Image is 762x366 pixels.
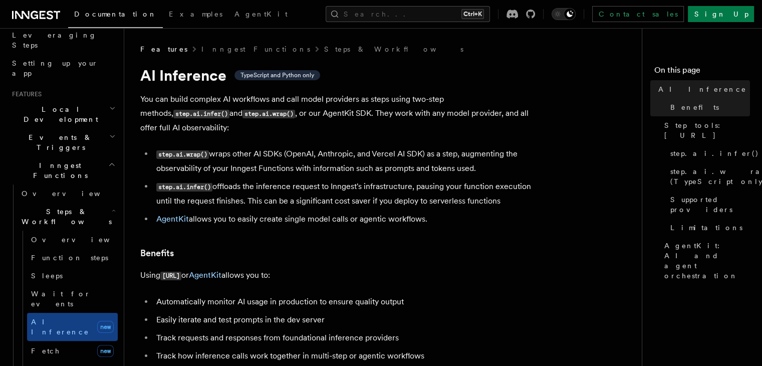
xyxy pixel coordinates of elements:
[240,71,314,79] span: TypeScript and Python only
[552,8,576,20] button: Toggle dark mode
[670,195,750,215] span: Supported providers
[664,241,750,281] span: AgentKit: AI and agent orchestration
[666,191,750,219] a: Supported providers
[153,212,541,226] li: allows you to easily create single model calls or agentic workflows.
[326,6,490,22] button: Search...Ctrl+K
[31,318,89,336] span: AI Inference
[156,214,189,224] a: AgentKit
[169,10,222,18] span: Examples
[461,9,484,19] kbd: Ctrl+K
[31,236,134,244] span: Overview
[8,54,118,82] a: Setting up your app
[654,64,750,80] h4: On this page
[660,116,750,144] a: Step tools: [URL]
[12,59,98,77] span: Setting up your app
[242,110,295,118] code: step.ai.wrap()
[27,267,118,285] a: Sleeps
[8,104,109,124] span: Local Development
[22,190,125,198] span: Overview
[140,246,174,260] a: Benefits
[666,144,750,162] a: step.ai.infer()
[8,160,108,180] span: Inngest Functions
[592,6,684,22] a: Contact sales
[153,147,541,175] li: wraps other AI SDKs (OpenAI, Anthropic, and Vercel AI SDK) as a step, augmenting the observabilit...
[201,44,310,54] a: Inngest Functions
[156,150,209,159] code: step.ai.wrap()
[153,295,541,309] li: Automatically monitor AI usage in production to ensure quality output
[18,185,118,203] a: Overview
[31,347,60,355] span: Fetch
[153,349,541,363] li: Track how inference calls work together in multi-step or agentic workflows
[27,285,118,313] a: Wait for events
[8,90,42,98] span: Features
[163,3,228,27] a: Examples
[8,132,109,152] span: Events & Triggers
[156,183,212,192] code: step.ai.infer()
[664,120,750,140] span: Step tools: [URL]
[97,345,114,357] span: new
[234,10,288,18] span: AgentKit
[660,237,750,285] a: AgentKit: AI and agent orchestration
[18,203,118,231] button: Steps & Workflows
[189,270,221,280] a: AgentKit
[160,272,181,280] code: [URL]
[31,290,91,308] span: Wait for events
[153,179,541,208] li: offloads the inference request to Inngest's infrastructure, pausing your function execution until...
[27,341,118,361] a: Fetchnew
[27,231,118,249] a: Overview
[74,10,157,18] span: Documentation
[97,321,114,333] span: new
[27,249,118,267] a: Function steps
[140,66,541,84] h1: AI Inference
[173,110,229,118] code: step.ai.infer()
[8,100,118,128] button: Local Development
[140,92,541,135] p: You can build complex AI workflows and call model providers as steps using two-step methods, and ...
[670,102,719,112] span: Benefits
[8,156,118,185] button: Inngest Functions
[324,44,463,54] a: Steps & Workflows
[153,331,541,345] li: Track requests and responses from foundational inference providers
[12,31,97,49] span: Leveraging Steps
[670,223,742,233] span: Limitations
[153,313,541,327] li: Easily iterate and test prompts in the dev server
[658,84,746,94] span: AI Inference
[140,268,541,283] p: Using or allows you to:
[670,148,759,158] span: step.ai.infer()
[666,162,750,191] a: step.ai.wrap() (TypeScript only)
[228,3,294,27] a: AgentKit
[654,80,750,98] a: AI Inference
[31,272,63,280] span: Sleeps
[18,207,112,227] span: Steps & Workflows
[688,6,754,22] a: Sign Up
[27,313,118,341] a: AI Inferencenew
[140,44,187,54] span: Features
[31,254,108,262] span: Function steps
[68,3,163,28] a: Documentation
[8,26,118,54] a: Leveraging Steps
[8,128,118,156] button: Events & Triggers
[666,219,750,237] a: Limitations
[666,98,750,116] a: Benefits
